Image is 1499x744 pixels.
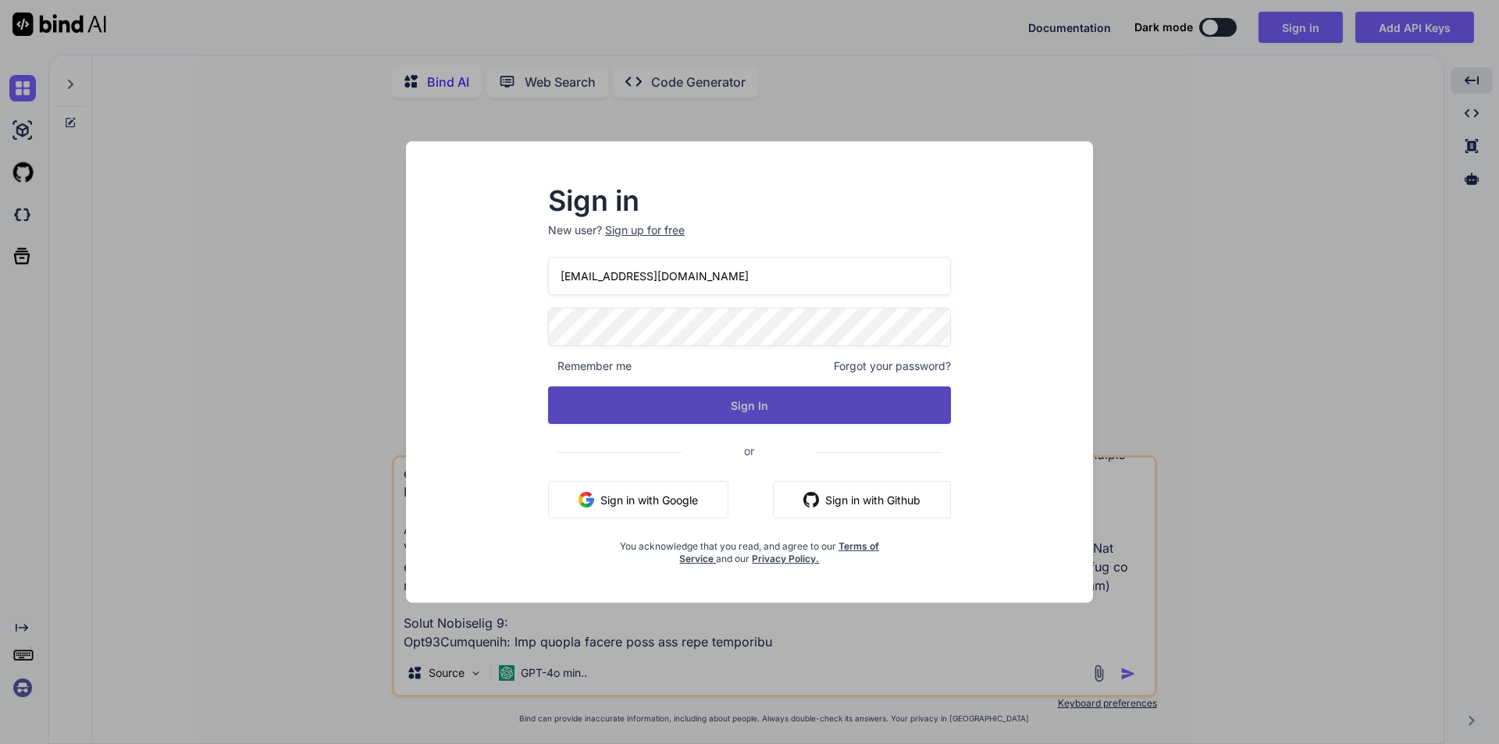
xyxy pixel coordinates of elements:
[605,222,685,238] div: Sign up for free
[548,188,951,213] h2: Sign in
[773,481,951,518] button: Sign in with Github
[682,432,817,470] span: or
[548,386,951,424] button: Sign In
[834,358,951,374] span: Forgot your password?
[548,358,632,374] span: Remember me
[548,257,951,295] input: Login or Email
[548,222,951,257] p: New user?
[548,481,728,518] button: Sign in with Google
[803,492,819,507] img: github
[752,553,819,564] a: Privacy Policy.
[679,540,879,564] a: Terms of Service
[615,531,884,565] div: You acknowledge that you read, and agree to our and our
[579,492,594,507] img: google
